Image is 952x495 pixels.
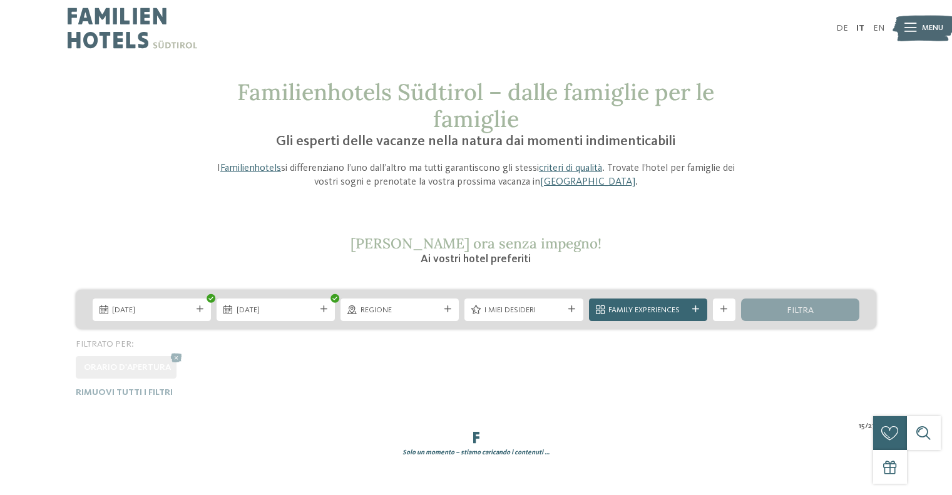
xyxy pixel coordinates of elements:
[873,24,884,33] a: EN
[540,177,635,187] a: [GEOGRAPHIC_DATA]
[67,448,884,457] div: Solo un momento – stiamo caricando i contenuti …
[539,163,602,173] a: criteri di qualità
[868,421,876,432] span: 27
[237,78,714,133] span: Familienhotels Südtirol – dalle famiglie per le famiglie
[361,305,439,316] span: Regione
[865,421,868,432] span: /
[856,24,864,33] a: IT
[276,135,675,148] span: Gli esperti delle vacanze nella natura dai momenti indimenticabili
[421,253,531,265] span: Ai vostri hotel preferiti
[237,305,315,316] span: [DATE]
[859,421,865,432] span: 15
[484,305,563,316] span: I miei desideri
[112,305,191,316] span: [DATE]
[922,23,943,34] span: Menu
[836,24,848,33] a: DE
[208,161,744,190] p: I si differenziano l’uno dall’altro ma tutti garantiscono gli stessi . Trovate l’hotel per famigl...
[608,305,687,316] span: Family Experiences
[351,234,601,252] span: [PERSON_NAME] ora senza impegno!
[220,163,281,173] a: Familienhotels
